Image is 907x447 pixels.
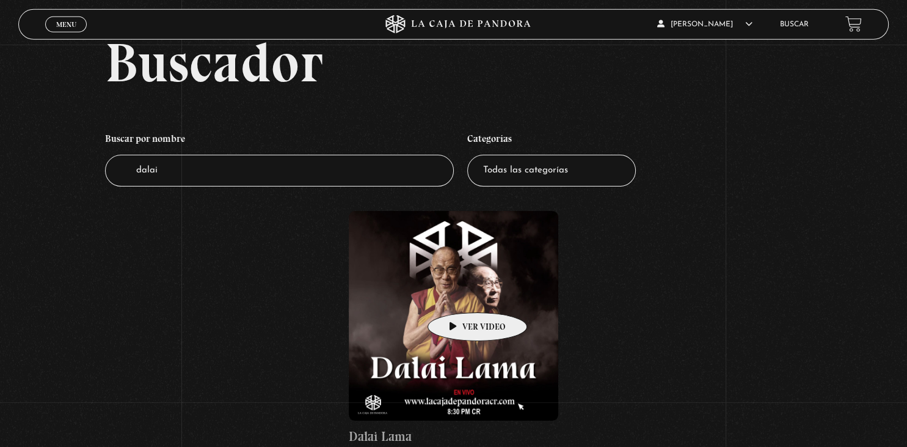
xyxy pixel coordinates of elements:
h4: Categorías [467,127,636,155]
a: Dalai Lama [349,211,558,446]
a: Buscar [780,21,809,28]
h2: Buscador [105,35,889,90]
span: [PERSON_NAME] [657,21,752,28]
a: View your shopping cart [845,16,862,32]
h4: Dalai Lama [349,427,558,446]
span: Menu [56,21,76,28]
span: Cerrar [52,31,81,39]
h4: Buscar por nombre [105,127,453,155]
